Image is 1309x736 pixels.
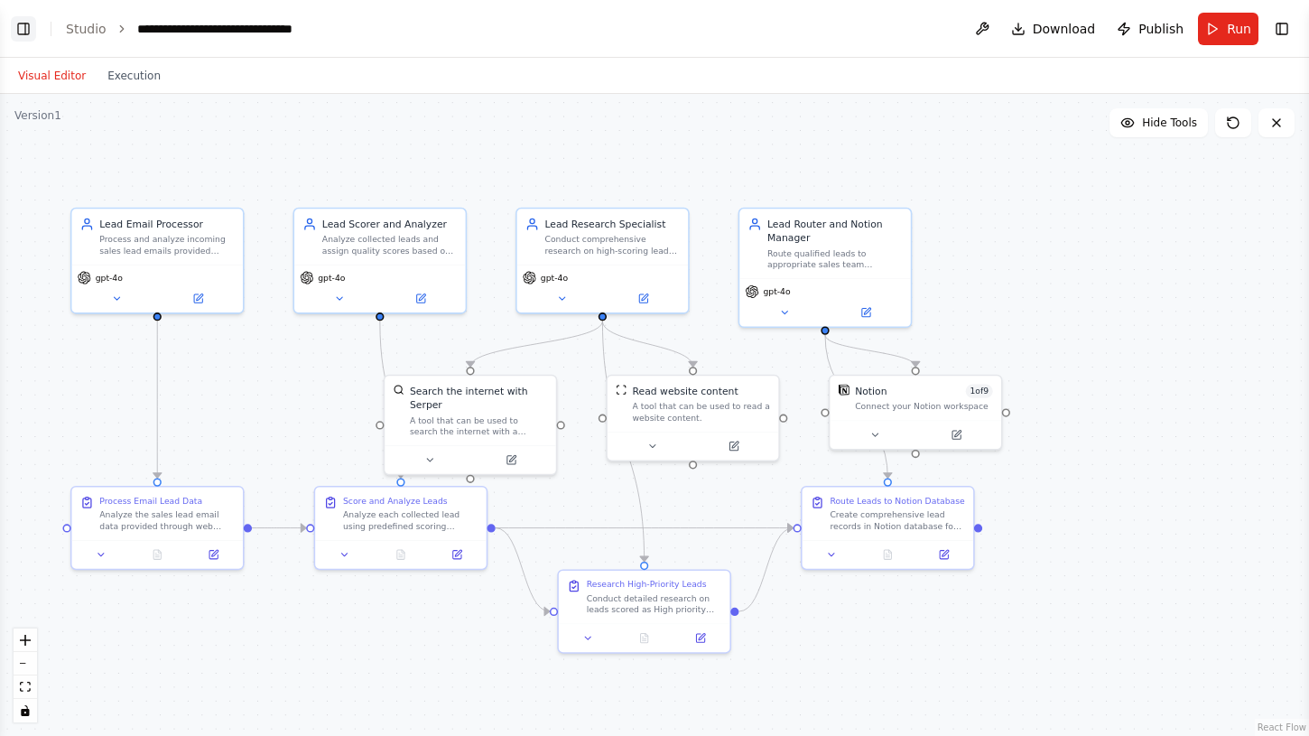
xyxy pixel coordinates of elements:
[966,384,993,397] span: Number of enabled actions
[676,629,724,646] button: Open in side panel
[763,286,790,297] span: gpt-4o
[544,234,679,256] div: Conduct comprehensive research on high-scoring leads to gather additional context including compa...
[373,321,408,478] g: Edge from c4094242-b3af-4f78-9b69-9a6bc220fc49 to 0aa8deb5-0651-44ea-b8e3-dadbc952e77a
[159,290,237,306] button: Open in side panel
[855,401,993,412] div: Connect your Notion workspace
[830,496,964,507] div: Route Leads to Notion Database
[97,65,172,87] button: Execution
[587,579,707,590] div: Research High-Priority Leads
[633,401,771,424] div: A tool that can be used to read a website content.
[318,272,345,283] span: gpt-4o
[1227,20,1251,38] span: Run
[767,247,902,270] div: Route qualified leads to appropriate sales team members and create comprehensive lead records in ...
[616,384,627,395] img: ScrapeWebsiteTool
[151,321,164,478] g: Edge from bddf57c3-0ec4-4344-90e1-ebfad9d66079 to 8dd72ca6-5d3d-4223-942f-c21cf4b53649
[293,208,468,314] div: Lead Scorer and AnalyzerAnalyze collected leads and assign quality scores based on predefined cri...
[738,208,913,328] div: Lead Router and Notion ManagerRoute qualified leads to appropriate sales team members and create ...
[314,486,488,570] div: Score and Analyze LeadsAnalyze each collected lead using predefined scoring criteria: company siz...
[410,384,548,412] div: Search the internet with Serper
[606,375,780,461] div: ScrapeWebsiteToolRead website contentA tool that can be used to read a website content.
[830,509,964,532] div: Create comprehensive lead records in Notion database for all qualified leads (Medium and High pri...
[384,375,558,476] div: SerperDevToolSearch the internet with SerperA tool that can be used to search the internet with a...
[839,384,849,395] img: Notion
[615,629,673,646] button: No output available
[855,384,887,397] div: Notion
[604,290,682,306] button: Open in side panel
[96,272,123,283] span: gpt-4o
[496,521,550,619] g: Edge from 0aa8deb5-0651-44ea-b8e3-dadbc952e77a to 0591bd6a-ee03-40d9-81bf-370864c71dd8
[14,675,37,699] button: fit view
[818,335,895,479] g: Edge from c15ef028-2814-44b4-b00e-d749862215b7 to 744a6e55-cd78-4ac7-98ca-4ca0d9598c16
[1109,108,1208,137] button: Hide Tools
[917,426,996,443] button: Open in side panel
[393,384,404,395] img: SerperDevTool
[252,521,306,535] g: Edge from 8dd72ca6-5d3d-4223-942f-c21cf4b53649 to 0aa8deb5-0651-44ea-b8e3-dadbc952e77a
[541,272,568,283] span: gpt-4o
[14,108,61,123] div: Version 1
[371,546,430,563] button: No output available
[496,521,794,535] g: Edge from 0aa8deb5-0651-44ea-b8e3-dadbc952e77a to 744a6e55-cd78-4ac7-98ca-4ca0d9598c16
[66,20,340,38] nav: breadcrumb
[66,22,107,36] a: Studio
[1258,722,1306,732] a: React Flow attribution
[70,486,245,570] div: Process Email Lead DataAnalyze the sales lead email data provided through web form: {email_data}....
[829,375,1003,451] div: NotionNotion1of9Connect your Notion workspace
[14,652,37,675] button: zoom out
[410,415,548,437] div: A tool that can be used to search the internet with a search_query. Supports different search typ...
[433,546,481,563] button: Open in side panel
[7,65,97,87] button: Visual Editor
[818,335,923,367] g: Edge from c15ef028-2814-44b4-b00e-d749862215b7 to c817a94b-46bb-4abb-80c5-05313cb324c4
[99,218,234,231] div: Lead Email Processor
[190,546,237,563] button: Open in side panel
[557,569,731,653] div: Research High-Priority LeadsConduct detailed research on leads scored as High priority (score 8+)...
[694,438,773,454] button: Open in side panel
[70,208,245,314] div: Lead Email ProcessorProcess and analyze incoming sales lead emails provided through web form inpu...
[596,321,701,367] g: Edge from 93e8458d-cc12-44a0-a782-e1b49e6984ec to 8cfe244d-f2d7-4f00-847a-596eaee6f8e5
[738,521,793,619] g: Edge from 0591bd6a-ee03-40d9-81bf-370864c71dd8 to 744a6e55-cd78-4ac7-98ca-4ca0d9598c16
[1138,20,1184,38] span: Publish
[14,629,37,652] button: zoom in
[801,486,975,570] div: Route Leads to Notion DatabaseCreate comprehensive lead records in Notion database for all qualif...
[322,234,457,256] div: Analyze collected leads and assign quality scores based on predefined criteria including company ...
[1033,20,1096,38] span: Download
[827,304,905,321] button: Open in side panel
[920,546,968,563] button: Open in side panel
[1142,116,1197,130] span: Hide Tools
[11,16,36,42] button: Show left sidebar
[463,321,609,367] g: Edge from 93e8458d-cc12-44a0-a782-e1b49e6984ec to ed44a2bc-ca83-403e-b87a-13eb3861362d
[544,218,679,231] div: Lead Research Specialist
[14,699,37,722] button: toggle interactivity
[99,234,234,256] div: Process and analyze incoming sales lead emails provided through web form input {email_data} and e...
[472,452,551,468] button: Open in side panel
[343,496,448,507] div: Score and Analyze Leads
[1109,13,1191,45] button: Publish
[859,546,917,563] button: No output available
[322,218,457,231] div: Lead Scorer and Analyzer
[633,384,738,397] div: Read website content
[99,509,234,532] div: Analyze the sales lead email data provided through web form: {email_data}. Extract and structure ...
[596,321,652,562] g: Edge from 93e8458d-cc12-44a0-a782-e1b49e6984ec to 0591bd6a-ee03-40d9-81bf-370864c71dd8
[587,593,721,616] div: Conduct detailed research on leads scored as High priority (score 8+). Research company backgroun...
[99,496,202,507] div: Process Email Lead Data
[343,509,478,532] div: Analyze each collected lead using predefined scoring criteria: company size (enterprise/mid-marke...
[1269,16,1295,42] button: Show right sidebar
[381,290,460,306] button: Open in side panel
[128,546,187,563] button: No output available
[14,629,37,722] div: React Flow controls
[1004,13,1103,45] button: Download
[767,218,902,246] div: Lead Router and Notion Manager
[515,208,690,314] div: Lead Research SpecialistConduct comprehensive research on high-scoring leads to gather additional...
[1198,13,1258,45] button: Run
